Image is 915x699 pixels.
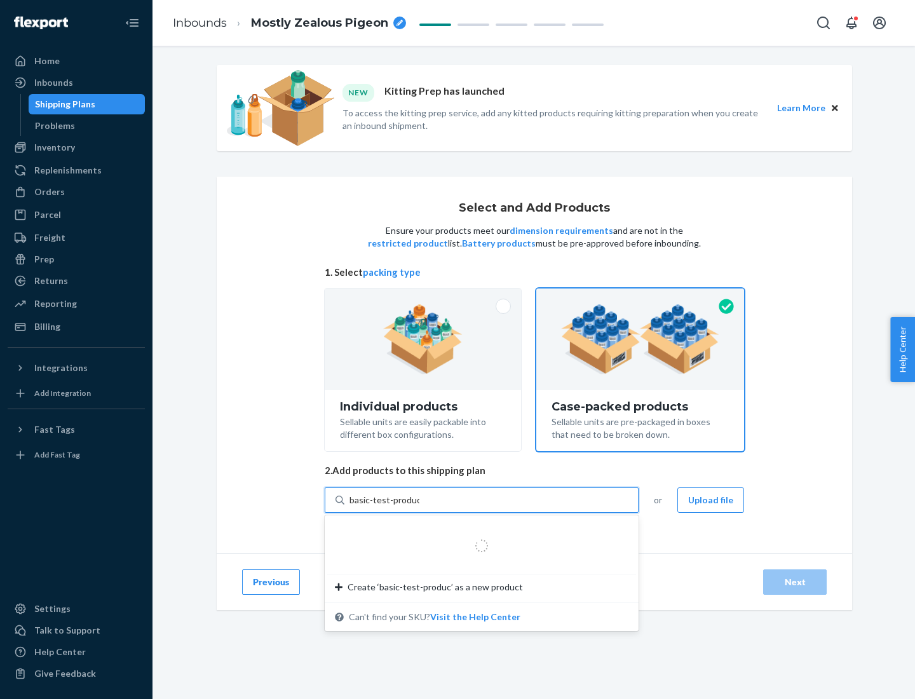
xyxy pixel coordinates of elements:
[34,253,54,266] div: Prep
[8,205,145,225] a: Parcel
[8,182,145,202] a: Orders
[552,400,729,413] div: Case-packed products
[340,413,506,441] div: Sellable units are easily packable into different box configurations.
[29,116,146,136] a: Problems
[14,17,68,29] img: Flexport logo
[811,10,836,36] button: Open Search Box
[349,494,419,506] input: Create ‘basic-test-produc’ as a new productCan't find your SKU?Visit the Help Center
[8,620,145,641] a: Talk to Support
[8,383,145,404] a: Add Integration
[34,186,65,198] div: Orders
[8,316,145,337] a: Billing
[34,320,60,333] div: Billing
[34,275,68,287] div: Returns
[763,569,827,595] button: Next
[34,55,60,67] div: Home
[367,224,702,250] p: Ensure your products meet our and are not in the list. must be pre-approved before inbounding.
[163,4,416,42] ol: breadcrumbs
[8,358,145,378] button: Integrations
[342,107,766,132] p: To access the kitting prep service, add any kitted products requiring kitting preparation when yo...
[251,15,388,32] span: Mostly Zealous Pigeon
[890,317,915,382] button: Help Center
[35,98,95,111] div: Shipping Plans
[242,569,300,595] button: Previous
[384,84,505,101] p: Kitting Prep has launched
[8,642,145,662] a: Help Center
[677,487,744,513] button: Upload file
[348,581,523,594] span: Create ‘basic-test-produc’ as a new product
[325,266,744,279] span: 1. Select
[839,10,864,36] button: Open notifications
[462,237,536,250] button: Battery products
[349,611,520,623] span: Can't find your SKU?
[777,101,825,115] button: Learn More
[34,667,96,680] div: Give Feedback
[34,449,80,460] div: Add Fast Tag
[8,137,145,158] a: Inventory
[8,51,145,71] a: Home
[383,304,463,374] img: individual-pack.facf35554cb0f1810c75b2bd6df2d64e.png
[34,602,71,615] div: Settings
[8,419,145,440] button: Fast Tags
[459,202,610,215] h1: Select and Add Products
[8,227,145,248] a: Freight
[34,362,88,374] div: Integrations
[510,224,613,237] button: dimension requirements
[8,72,145,93] a: Inbounds
[173,16,227,30] a: Inbounds
[8,249,145,269] a: Prep
[34,231,65,244] div: Freight
[552,413,729,441] div: Sellable units are pre-packaged in boxes that need to be broken down.
[774,576,816,588] div: Next
[828,101,842,115] button: Close
[368,237,448,250] button: restricted product
[34,297,77,310] div: Reporting
[119,10,145,36] button: Close Navigation
[34,208,61,221] div: Parcel
[8,445,145,465] a: Add Fast Tag
[561,304,719,374] img: case-pack.59cecea509d18c883b923b81aeac6d0b.png
[430,611,520,623] button: Create ‘basic-test-produc’ as a new productCan't find your SKU?
[325,464,744,477] span: 2. Add products to this shipping plan
[8,294,145,314] a: Reporting
[34,164,102,177] div: Replenishments
[8,663,145,684] button: Give Feedback
[8,599,145,619] a: Settings
[35,119,75,132] div: Problems
[654,494,662,506] span: or
[8,271,145,291] a: Returns
[34,624,100,637] div: Talk to Support
[340,400,506,413] div: Individual products
[363,266,421,279] button: packing type
[34,646,86,658] div: Help Center
[8,160,145,180] a: Replenishments
[34,423,75,436] div: Fast Tags
[29,94,146,114] a: Shipping Plans
[34,76,73,89] div: Inbounds
[34,388,91,398] div: Add Integration
[867,10,892,36] button: Open account menu
[34,141,75,154] div: Inventory
[342,84,374,101] div: NEW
